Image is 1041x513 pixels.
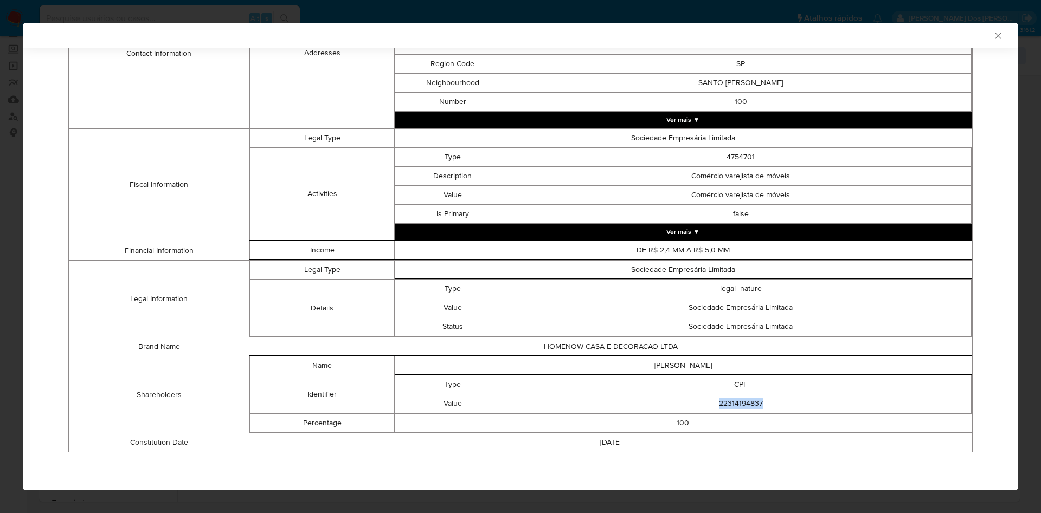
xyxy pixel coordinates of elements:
td: Shareholders [69,356,249,433]
td: Brand Name [69,337,249,356]
td: SP [510,55,972,74]
td: 100 [394,414,972,433]
td: Comércio varejista de móveis [510,186,972,205]
td: [DATE] [249,433,973,452]
td: Comércio varejista de móveis [510,167,972,186]
td: Region Code [395,55,510,74]
td: Sociedade Empresária Limitada [394,261,972,280]
td: Value [395,298,510,317]
td: HOMENOW CASA E DECORACAO LTDA [249,337,973,356]
td: Percentage [250,414,394,433]
td: DE R$ 2,4 MM A R$ 5,0 MM [394,241,972,260]
td: Constitution Date [69,433,249,452]
td: Description [395,167,510,186]
td: Sociedade Empresária Limitada [510,298,972,317]
td: Activities [250,148,394,241]
td: Sociedade Empresária Limitada [510,317,972,336]
button: Expand array [395,112,972,128]
td: 4754701 [510,148,972,167]
td: Financial Information [69,241,249,261]
td: Is Primary [395,205,510,224]
td: legal_nature [510,280,972,298]
td: Neighbourhood [395,74,510,93]
td: Status [395,317,510,336]
td: Value [395,394,510,413]
td: Income [250,241,394,260]
td: Details [250,280,394,337]
td: Type [395,280,510,298]
td: Name [250,356,394,375]
td: Identifier [250,375,394,414]
td: Type [395,375,510,394]
td: [PERSON_NAME] [394,356,972,375]
td: Legal Information [69,261,249,337]
td: Legal Type [250,129,394,148]
td: 22314194837 [510,394,972,413]
td: CPF [510,375,972,394]
td: SANTO [PERSON_NAME] [510,74,972,93]
div: closure-recommendation-modal [23,23,1018,490]
td: false [510,205,972,224]
td: 100 [510,93,972,112]
td: Value [395,186,510,205]
td: Number [395,93,510,112]
button: Fechar a janela [993,30,1003,40]
button: Expand array [395,224,972,240]
td: Legal Type [250,261,394,280]
td: Sociedade Empresária Limitada [394,129,972,148]
td: Type [395,148,510,167]
td: Fiscal Information [69,129,249,241]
